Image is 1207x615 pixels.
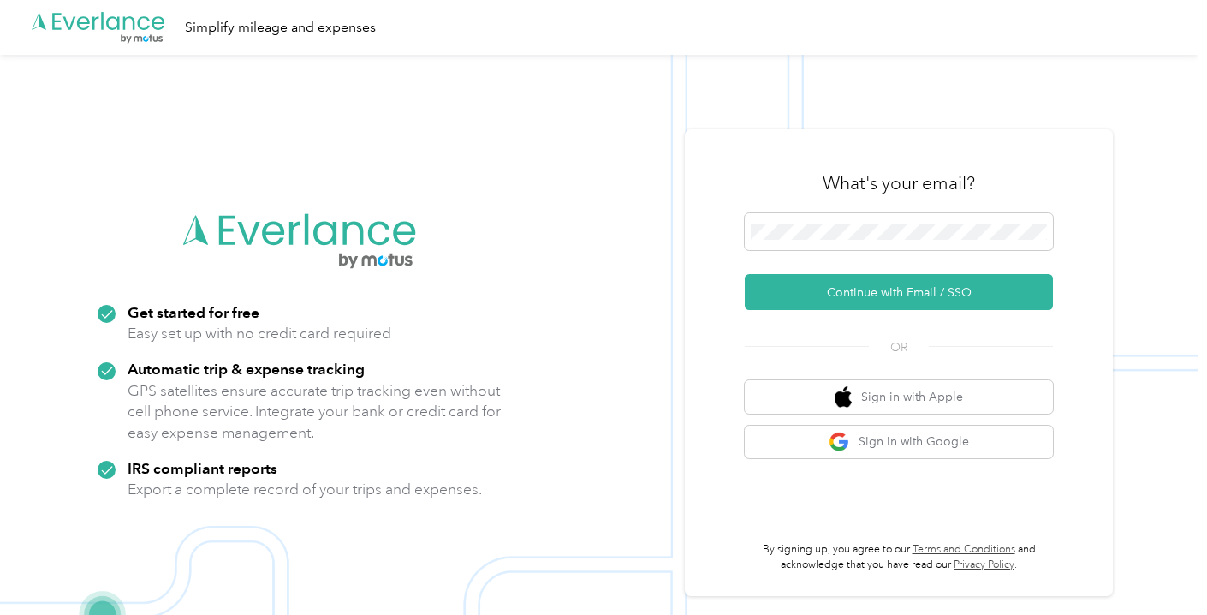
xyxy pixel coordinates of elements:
img: google logo [829,432,850,453]
img: apple logo [835,386,852,408]
strong: Get started for free [128,303,259,321]
p: GPS satellites ensure accurate trip tracking even without cell phone service. Integrate your bank... [128,380,502,444]
h3: What's your email? [823,171,975,195]
div: Simplify mileage and expenses [185,17,376,39]
button: apple logoSign in with Apple [745,380,1053,414]
a: Privacy Policy [954,558,1014,571]
span: OR [869,338,929,356]
p: Easy set up with no credit card required [128,323,391,344]
strong: Automatic trip & expense tracking [128,360,365,378]
button: google logoSign in with Google [745,426,1053,459]
strong: IRS compliant reports [128,459,277,477]
a: Terms and Conditions [913,543,1015,556]
p: Export a complete record of your trips and expenses. [128,479,482,500]
p: By signing up, you agree to our and acknowledge that you have read our . [745,542,1053,572]
button: Continue with Email / SSO [745,274,1053,310]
